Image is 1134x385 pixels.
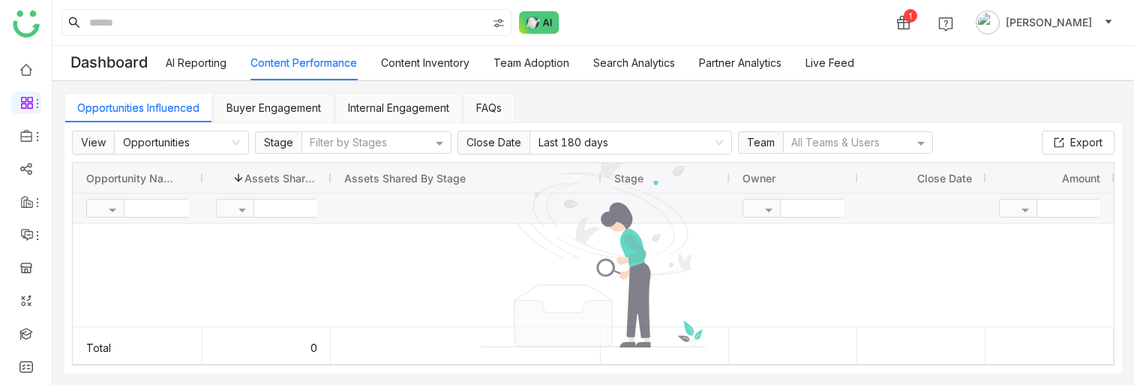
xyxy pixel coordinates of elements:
img: ask-buddy-normal.svg [519,11,559,34]
span: Close Date [917,172,972,185]
img: logo [13,11,40,38]
nz-select-item: Last 180 days [538,131,723,154]
span: Opportunity Name [86,172,177,185]
img: avatar [976,11,1000,35]
span: Assets Shared [244,172,317,185]
div: Total [86,328,189,368]
a: Buyer Engagement [226,101,321,114]
a: FAQs [476,101,502,114]
span: Assets Shared by Stage [344,172,466,185]
button: [PERSON_NAME] [973,11,1116,35]
a: Team Adoption [493,56,569,69]
div: Dashboard [52,46,166,80]
a: Content Performance [250,56,357,69]
nz-select-item: Opportunities [123,131,240,154]
a: Search Analytics [593,56,675,69]
span: [PERSON_NAME] [1006,14,1092,31]
a: Content Inventory [381,56,469,69]
span: Close Date [457,131,529,155]
a: AI Reporting [166,56,226,69]
span: Team [747,136,775,149]
span: Export [1070,134,1102,151]
a: Opportunities Influenced [77,101,199,114]
a: Internal Engagement [348,101,449,114]
button: Export [1042,131,1114,155]
span: View [72,131,114,155]
div: 0 [216,328,317,368]
a: Partner Analytics [699,56,781,69]
a: Live Feed [805,56,854,69]
img: help.svg [938,17,953,32]
span: Owner [742,172,775,185]
div: 1 [904,9,917,23]
img: search-type.svg [493,17,505,29]
span: Stage [255,131,301,154]
span: Amount [1062,172,1100,185]
span: Stage [614,172,643,185]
